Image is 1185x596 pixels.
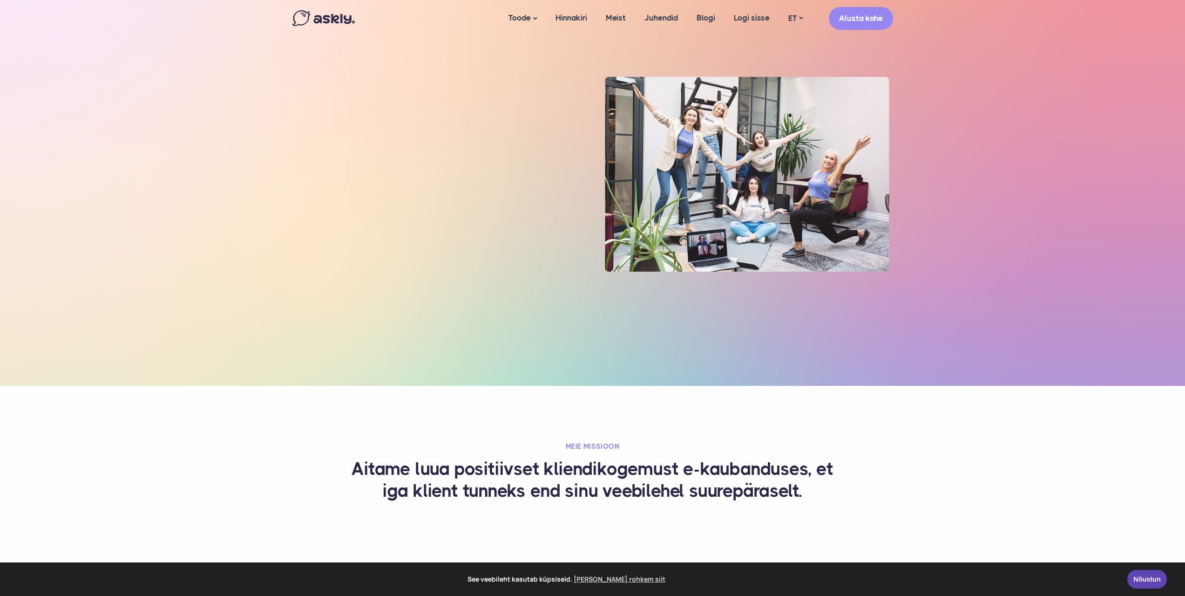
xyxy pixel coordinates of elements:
a: Alusta kohe [829,7,893,30]
h1: Muudame sinu töö lihtsamaks [292,102,532,155]
p: Mugava veebipõhise ostukogemuse tagamine on meie jaoks prioriteet. Teame, kui tüütu võib olla suh... [292,167,532,203]
a: Nõustun [1127,570,1167,589]
span: See veebileht kasutab küpsiseid. [14,572,1121,586]
a: learn more about cookies [572,572,667,586]
h2: Meie missioon [344,442,842,451]
img: Askly [292,10,355,26]
p: Selleks oleme loonud Askly chat’i, et [PERSON_NAME] veebis klienditoe taset kõrgemale. [292,207,532,231]
h3: Aitame luua positiivset kliendikogemust e-kaubanduses, et iga klient tunneks end sinu veebilehel ... [344,458,842,502]
a: ET [779,12,812,25]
